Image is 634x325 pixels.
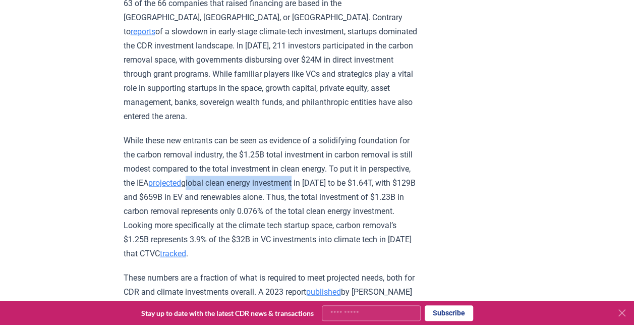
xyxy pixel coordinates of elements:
a: reports [131,27,155,36]
p: While these new entrants can be seen as evidence of a solidifying foundation for the carbon remov... [124,134,419,261]
a: tracked [160,249,186,258]
a: projected [148,178,181,188]
a: published [306,287,341,297]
